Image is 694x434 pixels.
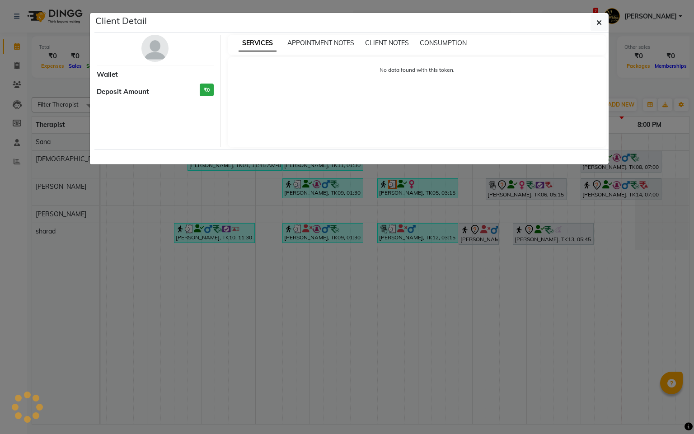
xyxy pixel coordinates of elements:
span: SERVICES [239,35,277,51]
span: CLIENT NOTES [365,39,409,47]
h3: ₹0 [200,84,214,97]
span: CONSUMPTION [420,39,467,47]
p: No data found with this token. [237,66,598,74]
span: APPOINTMENT NOTES [287,39,354,47]
iframe: chat widget [656,398,685,425]
img: avatar [141,35,169,62]
span: Wallet [97,70,118,80]
h5: Client Detail [95,14,147,28]
span: Deposit Amount [97,87,149,97]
